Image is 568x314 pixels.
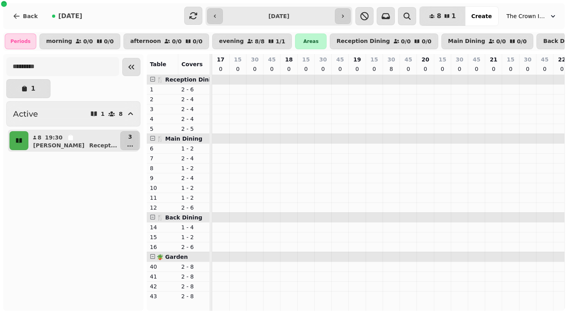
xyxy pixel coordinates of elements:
p: 7 [150,154,175,162]
p: 45 [336,56,344,63]
p: 1 - 2 [181,145,207,152]
p: Main Dining [448,38,485,45]
p: 0 [525,65,531,73]
span: Create [471,13,492,19]
p: 1 [150,85,175,93]
p: morning [46,38,72,45]
p: 0 [439,65,446,73]
button: Collapse sidebar [122,58,140,76]
p: 0 [473,65,480,73]
p: 22 [558,56,566,63]
p: 6 [150,145,175,152]
button: Create [465,7,498,26]
p: 5 [150,125,175,133]
button: Back [6,7,44,26]
p: Recept ... [89,141,117,149]
p: 0 / 0 [193,39,203,44]
p: 2 - 8 [181,292,207,300]
p: 15 [439,56,446,63]
button: 1 [6,79,50,98]
p: 2 - 6 [181,243,207,251]
p: 0 [405,65,411,73]
button: Main Dining0/00/0 [441,33,533,49]
button: [DATE] [46,7,89,26]
span: Table [150,61,166,67]
p: 3 [150,105,175,113]
p: 30 [319,56,327,63]
p: 0 [542,65,548,73]
button: The Crown Inn [502,9,562,23]
p: 21 [490,56,497,63]
span: 🍴 Back Dining [157,214,202,221]
div: Periods [5,33,36,49]
p: 8 [388,65,394,73]
p: 0 [371,65,377,73]
p: 1 - 4 [181,223,207,231]
button: evening8/81/1 [212,33,292,49]
p: 15 [234,56,241,63]
p: 0 [252,65,258,73]
p: 0 [303,65,309,73]
p: 8 / 8 [255,39,265,44]
p: 4 [150,115,175,123]
h2: Active [13,108,38,119]
p: 30 [456,56,463,63]
p: 11 [150,194,175,202]
p: 1 [31,85,35,92]
p: 2 - 4 [181,174,207,182]
p: 14 [150,223,175,231]
p: 9 [150,174,175,182]
button: 819:30[PERSON_NAME]Recept... [30,131,119,150]
p: 10 [150,184,175,192]
p: 0 [269,65,275,73]
p: 19 [353,56,361,63]
div: Areas [295,33,327,49]
p: 12 [150,204,175,212]
p: 30 [387,56,395,63]
p: 45 [404,56,412,63]
p: 18 [285,56,293,63]
p: 0 [286,65,292,73]
p: 3 [127,133,133,141]
p: 45 [473,56,480,63]
p: 0 / 0 [496,39,506,44]
p: 0 [508,65,514,73]
p: 1 - 2 [181,184,207,192]
p: 8 [119,111,123,117]
p: 45 [268,56,276,63]
p: 19:30 [45,134,63,141]
p: 42 [150,282,175,290]
p: 15 [150,233,175,241]
span: 1 [452,13,456,19]
p: 2 - 4 [181,95,207,103]
p: 1 [101,111,105,117]
p: 30 [524,56,531,63]
button: 3... [120,131,140,150]
p: 2 - 8 [181,282,207,290]
p: 8 [150,164,175,172]
p: 1 - 2 [181,233,207,241]
p: evening [219,38,244,45]
p: 2 - 8 [181,263,207,271]
p: afternoon [130,38,161,45]
p: 2 - 6 [181,204,207,212]
p: 8 [37,134,42,141]
p: 15 [507,56,514,63]
p: 0 / 0 [104,39,114,44]
span: 🍴 Reception Dining [157,76,219,83]
button: 81 [420,7,465,26]
span: 🪴 Garden [157,254,188,260]
p: 2 - 8 [181,273,207,281]
p: 15 [302,56,310,63]
p: 0 / 0 [422,39,432,44]
p: 16 [150,243,175,251]
p: 0 / 0 [172,39,182,44]
p: 30 [251,56,258,63]
p: 20 [422,56,429,63]
p: 0 / 0 [83,39,93,44]
p: 40 [150,263,175,271]
p: 0 [235,65,241,73]
p: 0 [456,65,463,73]
span: [DATE] [58,13,82,19]
p: 0 [422,65,428,73]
